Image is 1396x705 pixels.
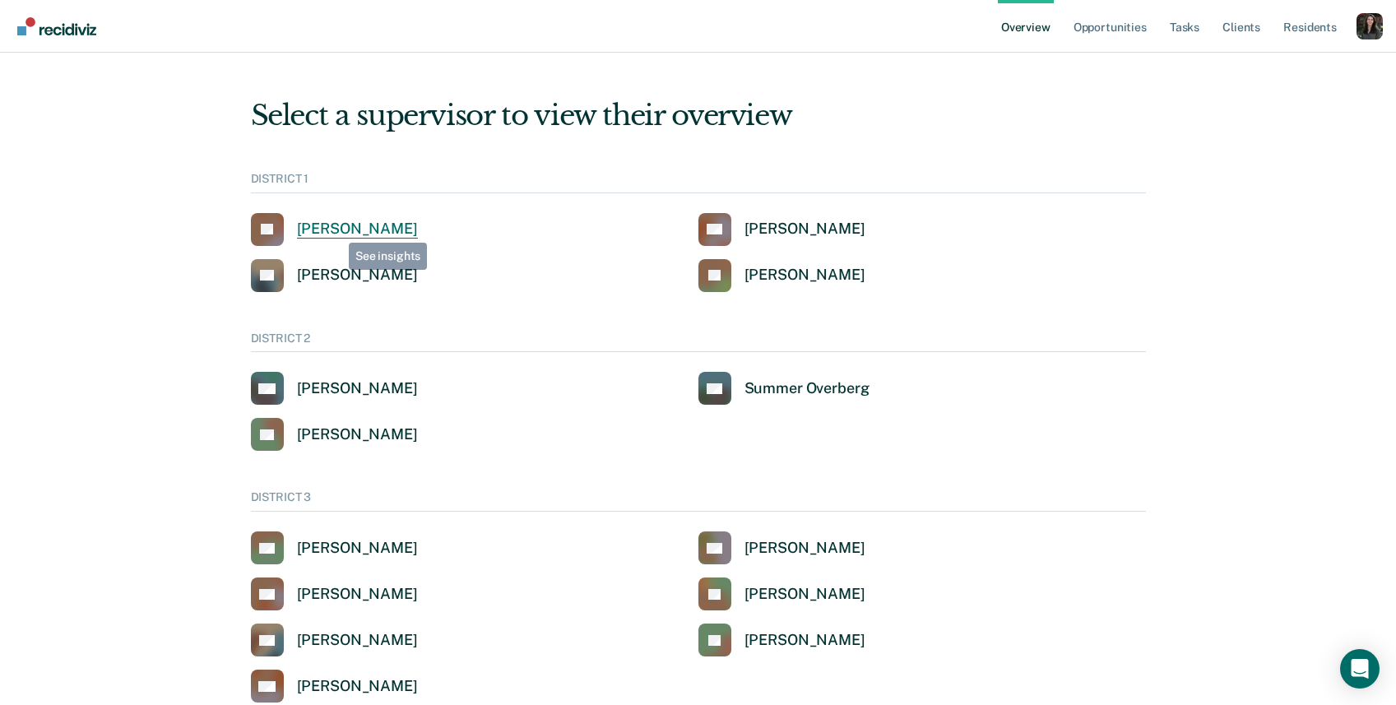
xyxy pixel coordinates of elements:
div: [PERSON_NAME] [297,677,418,696]
div: [PERSON_NAME] [297,539,418,558]
a: Summer Overberg [698,372,870,405]
div: [PERSON_NAME] [297,425,418,444]
a: [PERSON_NAME] [698,624,865,656]
div: [PERSON_NAME] [744,266,865,285]
img: Recidiviz [17,17,96,35]
div: [PERSON_NAME] [744,539,865,558]
div: [PERSON_NAME] [297,220,418,239]
a: [PERSON_NAME] [251,418,418,451]
div: [PERSON_NAME] [297,266,418,285]
div: DISTRICT 3 [251,490,1146,512]
div: Summer Overberg [744,379,870,398]
div: [PERSON_NAME] [297,379,418,398]
a: [PERSON_NAME] [251,259,418,292]
div: DISTRICT 1 [251,172,1146,193]
a: [PERSON_NAME] [698,259,865,292]
a: [PERSON_NAME] [698,531,865,564]
button: Profile dropdown button [1357,13,1383,39]
div: [PERSON_NAME] [297,585,418,604]
div: Open Intercom Messenger [1340,649,1380,689]
div: [PERSON_NAME] [744,585,865,604]
div: DISTRICT 2 [251,332,1146,353]
div: Select a supervisor to view their overview [251,99,1146,132]
a: [PERSON_NAME] [251,531,418,564]
a: [PERSON_NAME] [698,577,865,610]
a: [PERSON_NAME] [251,372,418,405]
a: [PERSON_NAME] [251,213,418,246]
div: [PERSON_NAME] [744,220,865,239]
a: [PERSON_NAME] [698,213,865,246]
a: [PERSON_NAME] [251,670,418,703]
a: [PERSON_NAME] [251,577,418,610]
div: [PERSON_NAME] [744,631,865,650]
div: [PERSON_NAME] [297,631,418,650]
a: [PERSON_NAME] [251,624,418,656]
